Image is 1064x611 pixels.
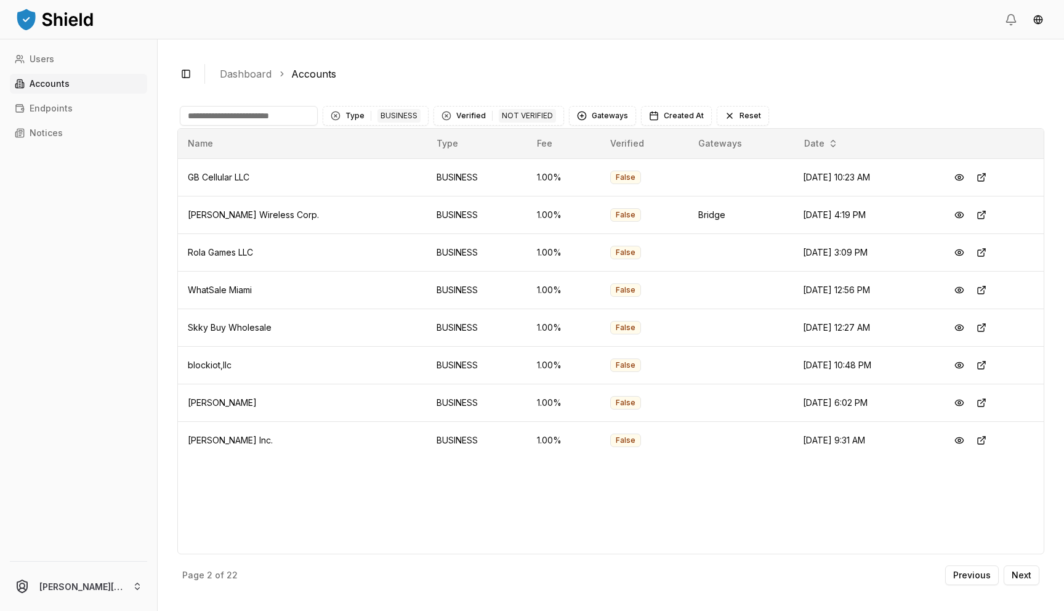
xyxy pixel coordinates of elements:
a: Endpoints [10,99,147,118]
span: 1.00 % [537,209,562,220]
a: Dashboard [220,67,272,81]
td: BUSINESS [427,384,527,421]
span: Rola Games LLC [188,247,253,257]
td: BUSINESS [427,346,527,384]
p: Accounts [30,79,70,88]
th: Fee [527,129,600,158]
span: blockiot,llc [188,360,232,370]
button: Created At [641,106,712,126]
span: [PERSON_NAME] Wireless Corp. [188,209,319,220]
td: BUSINESS [427,233,527,271]
p: Notices [30,129,63,137]
a: Notices [10,123,147,143]
span: WhatSale Miami [188,285,252,295]
span: [PERSON_NAME] Inc. [188,435,273,445]
button: Previous [945,565,999,585]
span: 1.00 % [537,360,562,370]
span: Skky Buy Wholesale [188,322,272,333]
th: Name [178,129,427,158]
span: [DATE] 6:02 PM [803,397,868,408]
p: Page [182,571,204,580]
td: BUSINESS [427,421,527,459]
span: GB Cellular LLC [188,172,249,182]
span: [DATE] 4:19 PM [803,209,866,220]
p: [PERSON_NAME][EMAIL_ADDRESS][DOMAIN_NAME] [39,580,123,593]
span: [DATE] 10:48 PM [803,360,871,370]
div: Clear Type filter [331,111,341,121]
td: BUSINESS [427,158,527,196]
span: [DATE] 9:31 AM [803,435,865,445]
span: 1.00 % [537,285,562,295]
th: Type [427,129,527,158]
span: 1.00 % [537,247,562,257]
p: Users [30,55,54,63]
a: Users [10,49,147,69]
img: ShieldPay Logo [15,7,95,31]
a: Accounts [291,67,336,81]
a: Accounts [10,74,147,94]
p: Next [1012,571,1031,580]
span: [DATE] 10:23 AM [803,172,870,182]
p: Previous [953,571,991,580]
span: [PERSON_NAME] [188,397,257,408]
th: Verified [600,129,688,158]
span: [DATE] 12:56 PM [803,285,870,295]
td: BUSINESS [427,196,527,233]
td: BUSINESS [427,271,527,309]
th: Gateways [688,129,793,158]
p: Endpoints [30,104,73,113]
span: Bridge [698,209,725,220]
button: Date [799,134,843,153]
span: Created At [664,111,704,121]
div: Clear Verified filter [441,111,451,121]
button: Gateways [569,106,636,126]
p: 22 [227,571,238,580]
span: 1.00 % [537,172,562,182]
td: BUSINESS [427,309,527,346]
p: of [215,571,224,580]
nav: breadcrumb [220,67,1034,81]
div: NOT VERIFIED [499,109,556,123]
button: [PERSON_NAME][EMAIL_ADDRESS][DOMAIN_NAME] [5,567,152,606]
span: [DATE] 12:27 AM [803,322,870,333]
button: Clear Verified filterVerifiedNOT VERIFIED [433,106,564,126]
span: 1.00 % [537,397,562,408]
p: 2 [207,571,212,580]
button: Next [1004,565,1039,585]
button: Clear Type filterTypeBUSINESS [323,106,429,126]
span: [DATE] 3:09 PM [803,247,868,257]
button: Reset filters [717,106,769,126]
span: 1.00 % [537,322,562,333]
span: 1.00 % [537,435,562,445]
div: BUSINESS [377,109,421,123]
